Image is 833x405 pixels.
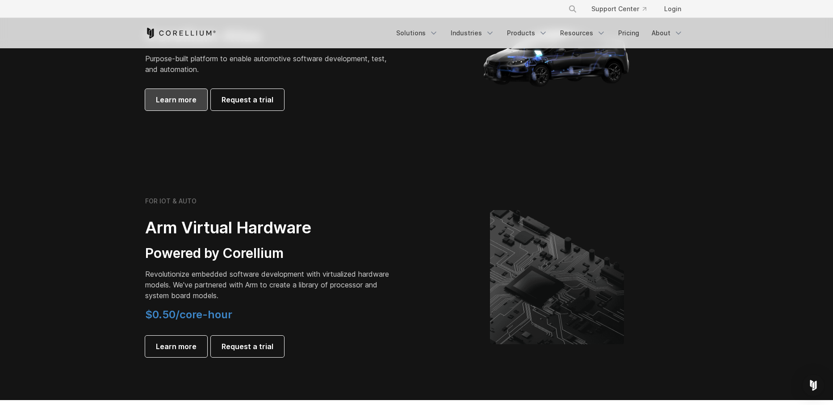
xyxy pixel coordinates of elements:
[145,197,197,205] h6: FOR IOT & AUTO
[145,336,207,357] a: Learn more
[145,218,395,238] h2: Arm Virtual Hardware
[646,25,688,41] a: About
[391,25,688,41] div: Navigation Menu
[555,25,611,41] a: Resources
[145,28,216,38] a: Corellium Home
[145,54,386,74] span: Purpose-built platform to enable automotive software development, test, and automation.
[222,94,273,105] span: Request a trial
[145,308,232,321] span: $0.50/core-hour
[211,89,284,110] a: Request a trial
[211,336,284,357] a: Request a trial
[557,1,688,17] div: Navigation Menu
[145,245,395,262] h3: Powered by Corellium
[156,94,197,105] span: Learn more
[565,1,581,17] button: Search
[391,25,444,41] a: Solutions
[222,341,273,352] span: Request a trial
[584,1,653,17] a: Support Center
[502,25,553,41] a: Products
[613,25,645,41] a: Pricing
[803,375,824,396] div: Open Intercom Messenger
[445,25,500,41] a: Industries
[657,1,688,17] a: Login
[145,89,207,110] a: Learn more
[156,341,197,352] span: Learn more
[145,269,395,301] p: Revolutionize embedded software development with virtualized hardware models. We've partnered wit...
[490,210,624,344] img: Corellium's ARM Virtual Hardware Platform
